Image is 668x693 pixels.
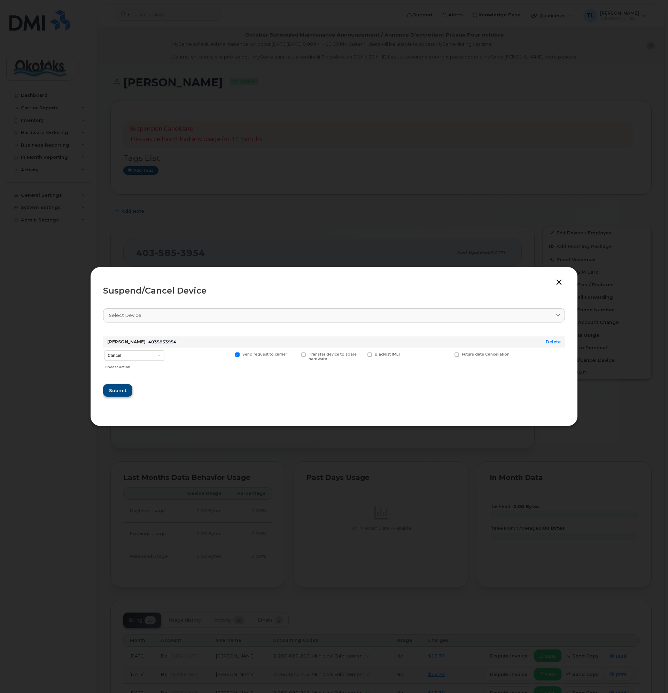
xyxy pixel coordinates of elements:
a: Delete [546,339,561,344]
input: Send request to carrier [227,352,230,356]
span: Submit [109,387,126,394]
a: Select device [103,308,565,322]
div: Choose action [105,361,164,370]
span: Select device [109,312,141,319]
input: Transfer device to spare hardware [293,352,296,356]
strong: [PERSON_NAME] [107,339,146,344]
input: Future date Cancellation [446,352,450,356]
span: Future date Cancellation [462,352,510,357]
div: Suspend/Cancel Device [103,287,565,295]
span: Transfer device to spare hardware [309,352,357,361]
button: Submit [103,384,132,397]
span: 4035853954 [148,339,176,344]
input: Blacklist IMEI [359,352,363,356]
span: Blacklist IMEI [375,352,400,357]
span: Send request to carrier [242,352,287,357]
